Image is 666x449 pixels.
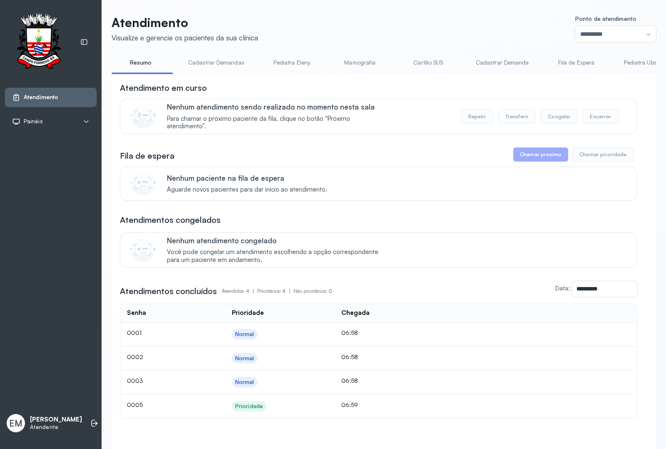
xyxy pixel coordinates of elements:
span: 0002 [127,353,143,360]
a: Pediatra Eleny [263,56,321,70]
img: Imagem de CalloutCard [130,170,155,195]
div: Chegada [341,309,370,317]
div: Senha [127,309,146,317]
img: Imagem de CalloutCard [130,237,155,262]
h3: Atendimentos concluídos [120,285,217,297]
span: Você pode congelar um atendimento escolhendo a opção correspondente para um paciente em andamento. [167,248,387,264]
span: 0005 [127,401,143,408]
h3: Atendimento em curso [120,82,207,94]
p: [PERSON_NAME] [30,416,82,424]
p: Atendimento [112,15,258,30]
button: Transferir [498,110,536,124]
a: Cadastrar Demanda [467,56,537,70]
a: Cadastrar Demandas [180,56,253,70]
img: Logotipo do estabelecimento [9,13,69,71]
p: Nenhum paciente na fila de espera [167,174,327,182]
span: 06:58 [341,377,358,384]
button: Repetir [461,110,493,124]
a: Cartão SUS [399,56,457,70]
span: 0003 [127,377,143,384]
span: Para chamar o próximo paciente da fila, clique no botão “Próximo atendimento”. [167,115,387,131]
p: Atendente [30,424,82,431]
a: Atendimento [12,93,89,102]
img: Imagem de CalloutCard [130,103,155,128]
a: Fila de Espera [547,56,606,70]
span: Ponto de atendimento [575,15,636,22]
span: 06:59 [341,401,358,408]
span: | [253,288,254,294]
div: Normal [235,355,254,362]
p: Prioritários: 4 [257,285,293,297]
button: Chamar prioridade [572,147,634,162]
h3: Fila de espera [120,150,174,162]
span: | [289,288,290,294]
h3: Atendimentos congelados [120,214,221,226]
button: Encerrar [583,110,618,124]
button: Congelar [541,110,578,124]
div: Prioridade [232,309,264,317]
div: Prioridade [235,403,263,410]
div: Normal [235,331,254,338]
a: Resumo [112,56,170,70]
span: 06:58 [341,329,358,336]
p: Não prioritários: 0 [293,285,332,297]
p: Atendidos: 4 [222,285,257,297]
span: Aguarde novos pacientes para dar início ao atendimento. [167,186,327,194]
p: Nenhum atendimento congelado [167,236,387,245]
div: Visualize e gerencie os pacientes da sua clínica [112,33,258,42]
p: Nenhum atendimento sendo realizado no momento nesta sala [167,102,387,111]
a: Mamografia [331,56,389,70]
span: 0001 [127,329,142,336]
button: Chamar próximo [513,147,568,162]
span: 06:58 [341,353,358,360]
div: Normal [235,379,254,386]
label: Data: [555,284,570,292]
span: Atendimento [24,94,58,101]
span: Painéis [24,118,43,125]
